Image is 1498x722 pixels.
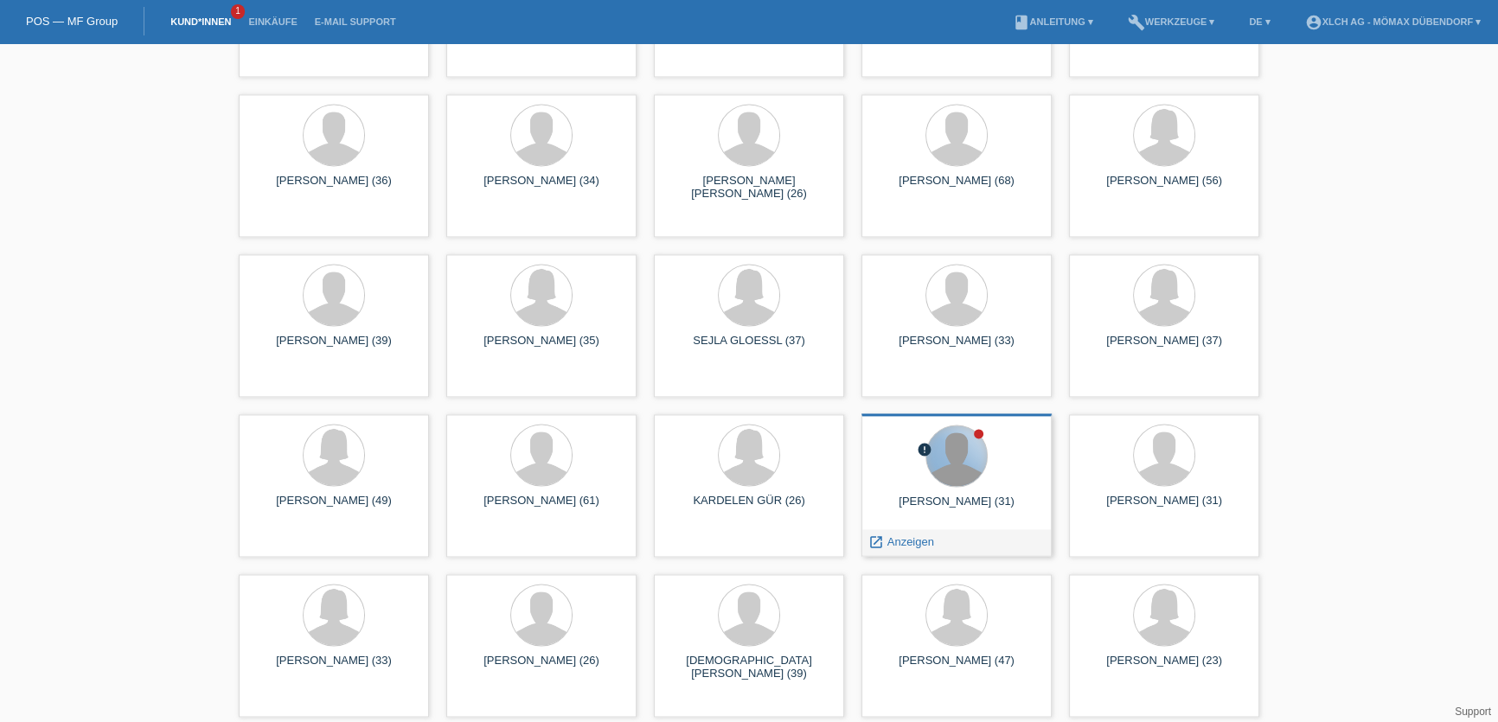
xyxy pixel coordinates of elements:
div: [PERSON_NAME] (26) [460,654,623,681]
a: Support [1455,706,1491,718]
div: [PERSON_NAME] [PERSON_NAME] (26) [668,174,830,201]
div: Zurückgewiesen [917,442,932,460]
i: launch [868,534,884,550]
span: 1 [231,4,245,19]
div: [PERSON_NAME] (39) [253,334,415,361]
i: build [1128,14,1145,31]
a: Kund*innen [162,16,240,27]
div: [PERSON_NAME] (35) [460,334,623,361]
div: [PERSON_NAME] (68) [875,174,1038,201]
span: Anzeigen [887,535,934,548]
div: [PERSON_NAME] (31) [1083,494,1245,521]
i: account_circle [1305,14,1322,31]
i: error [917,442,932,457]
i: book [1012,14,1029,31]
a: buildWerkzeuge ▾ [1119,16,1224,27]
div: [PERSON_NAME] (34) [460,174,623,201]
a: account_circleXLCH AG - Mömax Dübendorf ▾ [1296,16,1489,27]
div: [PERSON_NAME] (31) [875,495,1038,522]
div: [PERSON_NAME] (36) [253,174,415,201]
div: [PERSON_NAME] (61) [460,494,623,521]
div: KARDELEN GÜR (26) [668,494,830,521]
div: [PERSON_NAME] (47) [875,654,1038,681]
a: POS — MF Group [26,15,118,28]
div: [PERSON_NAME] (49) [253,494,415,521]
a: E-Mail Support [306,16,405,27]
div: [DEMOGRAPHIC_DATA][PERSON_NAME] (39) [668,654,830,681]
div: [PERSON_NAME] (56) [1083,174,1245,201]
a: bookAnleitung ▾ [1003,16,1101,27]
div: SEJLA GLOESSL (37) [668,334,830,361]
div: [PERSON_NAME] (37) [1083,334,1245,361]
div: [PERSON_NAME] (23) [1083,654,1245,681]
div: [PERSON_NAME] (33) [253,654,415,681]
a: DE ▾ [1240,16,1278,27]
a: Einkäufe [240,16,305,27]
div: [PERSON_NAME] (33) [875,334,1038,361]
a: launch Anzeigen [868,535,934,548]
